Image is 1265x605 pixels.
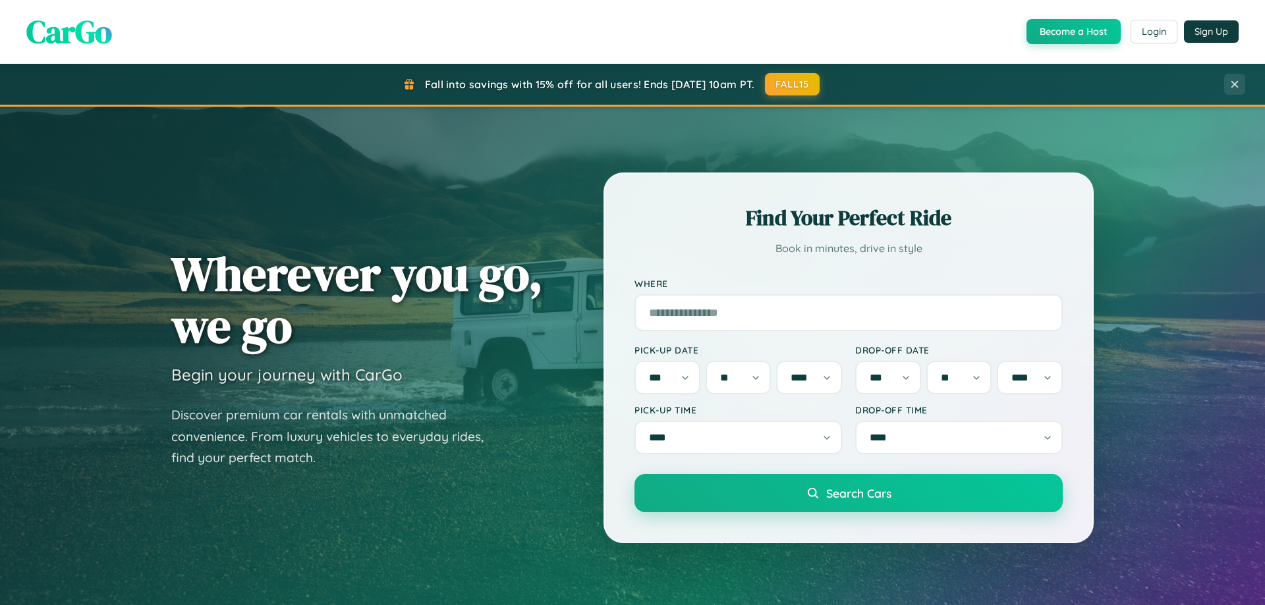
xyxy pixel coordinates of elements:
span: CarGo [26,10,112,53]
label: Drop-off Date [855,344,1063,355]
button: Become a Host [1026,19,1121,44]
p: Book in minutes, drive in style [634,239,1063,258]
label: Drop-off Time [855,404,1063,415]
span: Search Cars [826,486,891,500]
button: Sign Up [1184,20,1239,43]
button: Login [1131,20,1177,43]
button: Search Cars [634,474,1063,512]
label: Pick-up Time [634,404,842,415]
p: Discover premium car rentals with unmatched convenience. From luxury vehicles to everyday rides, ... [171,404,501,469]
button: FALL15 [765,73,820,95]
h1: Wherever you go, we go [171,248,543,352]
label: Where [634,278,1063,289]
h3: Begin your journey with CarGo [171,365,403,384]
h2: Find Your Perfect Ride [634,203,1063,232]
span: Fall into savings with 15% off for all users! Ends [DATE] 10am PT. [425,78,755,91]
label: Pick-up Date [634,344,842,355]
